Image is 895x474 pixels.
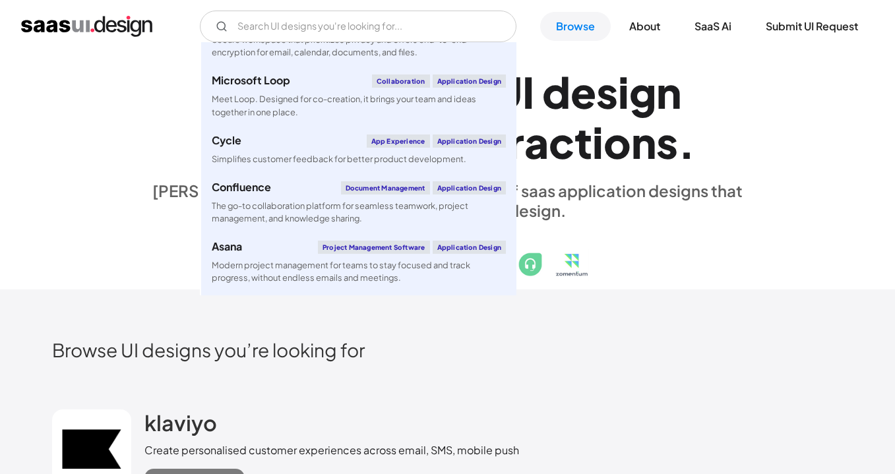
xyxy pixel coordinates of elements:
div: o [603,117,631,167]
div: Application Design [433,134,507,148]
a: About [613,12,676,41]
div: The go-to collaboration platform for seamless teamwork, project management, and knowledge sharing. [212,200,506,225]
div: n [631,117,656,167]
a: klaviyo [144,409,217,442]
div: Asana [212,241,242,252]
a: home [21,16,152,37]
div: i [618,67,629,117]
a: ConfluenceDocument ManagementApplication DesignThe go-to collaboration platform for seamless team... [201,173,516,233]
div: Application Design [433,74,507,88]
div: Microsoft Loop [212,75,290,86]
div: . [678,117,695,167]
div: g [629,67,656,117]
div: n [656,67,681,117]
div: Cycle [212,135,241,146]
div: Simplifies customer feedback for better product development. [212,153,466,165]
div: I [522,67,534,117]
a: CycleApp ExperienceApplication DesignSimplifies customer feedback for better product development. [201,127,516,173]
div: Meet Loop. Designed for co-creation, it brings your team and ideas together in one place. [212,93,506,118]
div: Secure workspace that prioritizes privacy and offers end-to-end encryption for email, calendar, d... [212,34,506,59]
a: SaaS Ai [679,12,747,41]
a: Microsoft LoopCollaborationApplication DesignMeet Loop. Designed for co-creation, it brings your ... [201,67,516,126]
div: a [524,117,549,167]
div: Project Management Software [318,241,429,254]
div: i [592,117,603,167]
h2: klaviyo [144,409,217,436]
h1: Explore SaaS UI design patterns & interactions. [144,67,751,168]
form: Email Form [200,11,516,42]
input: Search UI designs you're looking for... [200,11,516,42]
div: s [596,67,618,117]
div: [PERSON_NAME] is a hand-picked collection of saas application designs that exhibit the best in cl... [144,181,751,220]
div: s [656,117,678,167]
div: c [549,117,574,167]
div: Collaboration [372,74,430,88]
div: Modern project management for teams to stay focused and track progress, without endless emails an... [212,259,506,284]
div: Application Design [433,181,507,194]
div: Document Management [341,181,430,194]
div: App Experience [367,134,430,148]
div: e [571,67,596,117]
div: Application Design [433,241,507,254]
div: Confluence [212,182,271,193]
a: AsanaProject Management SoftwareApplication DesignModern project management for teams to stay foc... [201,233,516,292]
a: Submit UI Request [750,12,874,41]
div: Create personalised customer experiences across email, SMS, mobile push [144,442,519,458]
a: Browse [540,12,611,41]
h2: Browse UI designs you’re looking for [52,338,844,361]
div: t [574,117,592,167]
a: PhantomBusterAnalyticsApplication DesignSimplifies lead generation by enabling you to extract lea... [201,293,516,352]
div: d [542,67,571,117]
